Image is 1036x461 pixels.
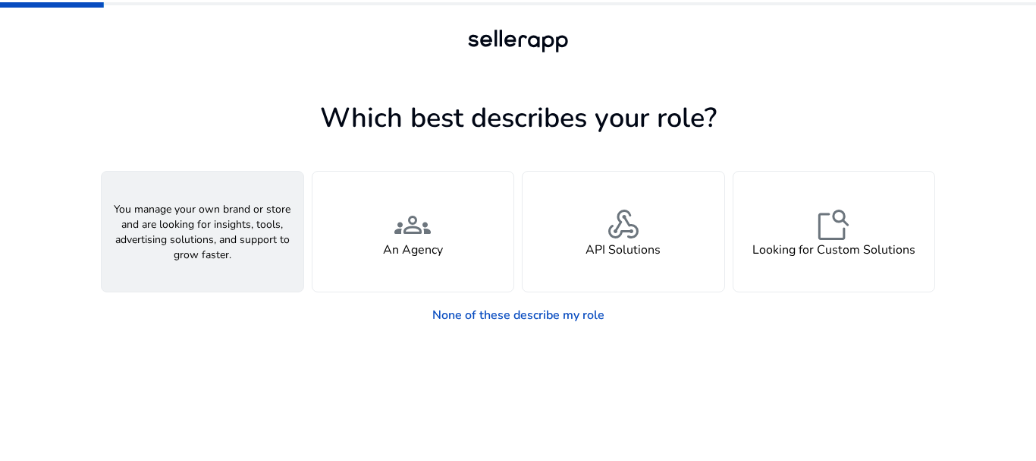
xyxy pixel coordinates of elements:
[101,171,304,292] button: You manage your own brand or store and are looking for insights, tools, advertising solutions, an...
[815,207,852,243] span: feature_search
[101,102,935,134] h1: Which best describes your role?
[605,207,642,243] span: webhook
[752,243,915,257] h4: Looking for Custom Solutions
[585,243,661,257] h4: API Solutions
[522,171,725,292] button: webhookAPI Solutions
[312,171,515,292] button: groupsAn Agency
[733,171,936,292] button: feature_searchLooking for Custom Solutions
[383,243,443,257] h4: An Agency
[394,207,431,243] span: groups
[420,300,617,330] a: None of these describe my role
